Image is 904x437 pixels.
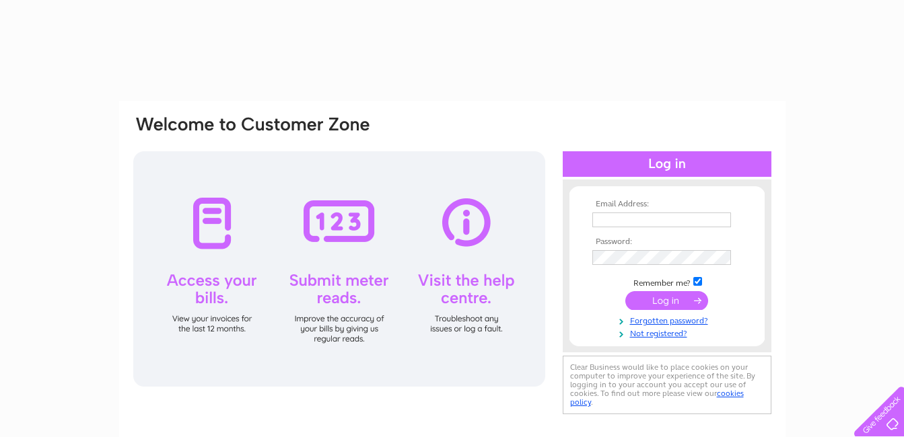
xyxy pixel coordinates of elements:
[625,291,708,310] input: Submit
[589,275,745,288] td: Remember me?
[570,389,744,407] a: cookies policy
[592,326,745,339] a: Not registered?
[589,200,745,209] th: Email Address:
[592,313,745,326] a: Forgotten password?
[563,356,771,414] div: Clear Business would like to place cookies on your computer to improve your experience of the sit...
[589,237,745,247] th: Password:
